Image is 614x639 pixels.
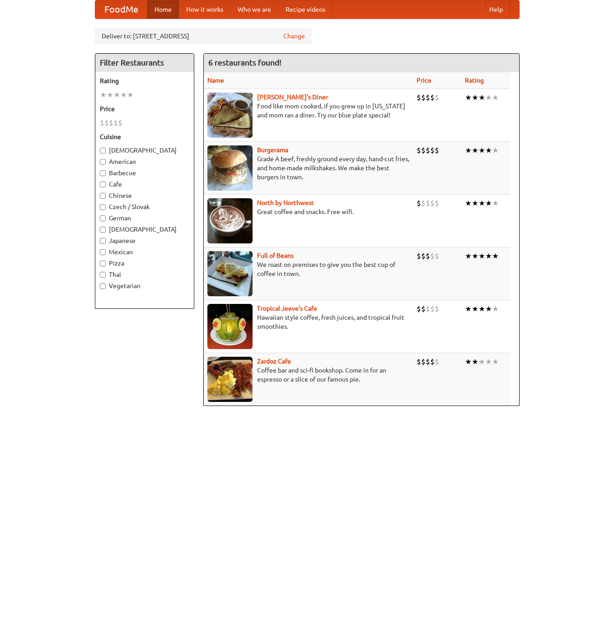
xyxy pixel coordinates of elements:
[207,366,409,384] p: Coffee bar and sci-fi bookshop. Come in for an espresso or a slice of our famous pie.
[472,357,478,367] li: ★
[421,357,426,367] li: $
[100,227,106,233] input: [DEMOGRAPHIC_DATA]
[417,251,421,261] li: $
[492,304,499,314] li: ★
[257,199,314,206] b: North by Northwest
[104,118,109,128] li: $
[100,204,106,210] input: Czech / Slovak
[207,77,224,84] a: Name
[465,304,472,314] li: ★
[100,236,189,245] label: Japanese
[472,93,478,103] li: ★
[472,304,478,314] li: ★
[127,90,134,100] li: ★
[100,215,106,221] input: German
[417,77,431,84] a: Price
[430,145,435,155] li: $
[208,58,281,67] ng-pluralize: 6 restaurants found!
[100,104,189,113] h5: Price
[465,198,472,208] li: ★
[482,0,510,19] a: Help
[421,251,426,261] li: $
[207,207,409,216] p: Great coffee and snacks. Free wifi.
[435,251,439,261] li: $
[257,305,317,312] b: Tropical Jeeve's Cafe
[100,281,189,290] label: Vegetarian
[417,198,421,208] li: $
[485,357,492,367] li: ★
[478,251,485,261] li: ★
[179,0,230,19] a: How it works
[100,132,189,141] h5: Cuisine
[472,251,478,261] li: ★
[492,145,499,155] li: ★
[207,93,253,138] img: sallys.jpg
[100,261,106,266] input: Pizza
[421,145,426,155] li: $
[100,270,189,279] label: Thai
[257,252,294,259] a: Full of Beans
[426,251,430,261] li: $
[100,247,189,257] label: Mexican
[107,90,113,100] li: ★
[417,357,421,367] li: $
[465,357,472,367] li: ★
[207,251,253,296] img: beans.jpg
[426,198,430,208] li: $
[283,32,305,41] a: Change
[100,159,106,165] input: American
[472,198,478,208] li: ★
[478,93,485,103] li: ★
[207,313,409,331] p: Hawaiian style coffee, fresh juices, and tropical fruit smoothies.
[492,198,499,208] li: ★
[147,0,179,19] a: Home
[435,304,439,314] li: $
[435,198,439,208] li: $
[430,198,435,208] li: $
[478,198,485,208] li: ★
[278,0,333,19] a: Recipe videos
[257,358,291,365] b: Zardoz Cafe
[100,238,106,244] input: Japanese
[417,145,421,155] li: $
[257,146,288,154] b: Burgerama
[417,304,421,314] li: $
[435,145,439,155] li: $
[100,283,106,289] input: Vegetarian
[430,304,435,314] li: $
[492,251,499,261] li: ★
[426,357,430,367] li: $
[100,272,106,278] input: Thai
[485,93,492,103] li: ★
[100,214,189,223] label: German
[257,93,328,101] a: [PERSON_NAME]'s Diner
[430,251,435,261] li: $
[207,145,253,191] img: burgerama.jpg
[100,90,107,100] li: ★
[430,93,435,103] li: $
[109,118,113,128] li: $
[485,145,492,155] li: ★
[472,145,478,155] li: ★
[207,198,253,243] img: north.jpg
[207,357,253,402] img: zardoz.jpg
[100,259,189,268] label: Pizza
[426,145,430,155] li: $
[207,154,409,182] p: Grade A beef, freshly ground every day, hand-cut fries, and home-made milkshakes. We make the bes...
[100,225,189,234] label: [DEMOGRAPHIC_DATA]
[100,146,189,155] label: [DEMOGRAPHIC_DATA]
[118,118,122,128] li: $
[113,90,120,100] li: ★
[100,182,106,187] input: Cafe
[207,304,253,349] img: jeeves.jpg
[485,304,492,314] li: ★
[485,198,492,208] li: ★
[478,145,485,155] li: ★
[95,0,147,19] a: FoodMe
[430,357,435,367] li: $
[478,357,485,367] li: ★
[426,304,430,314] li: $
[100,193,106,199] input: Chinese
